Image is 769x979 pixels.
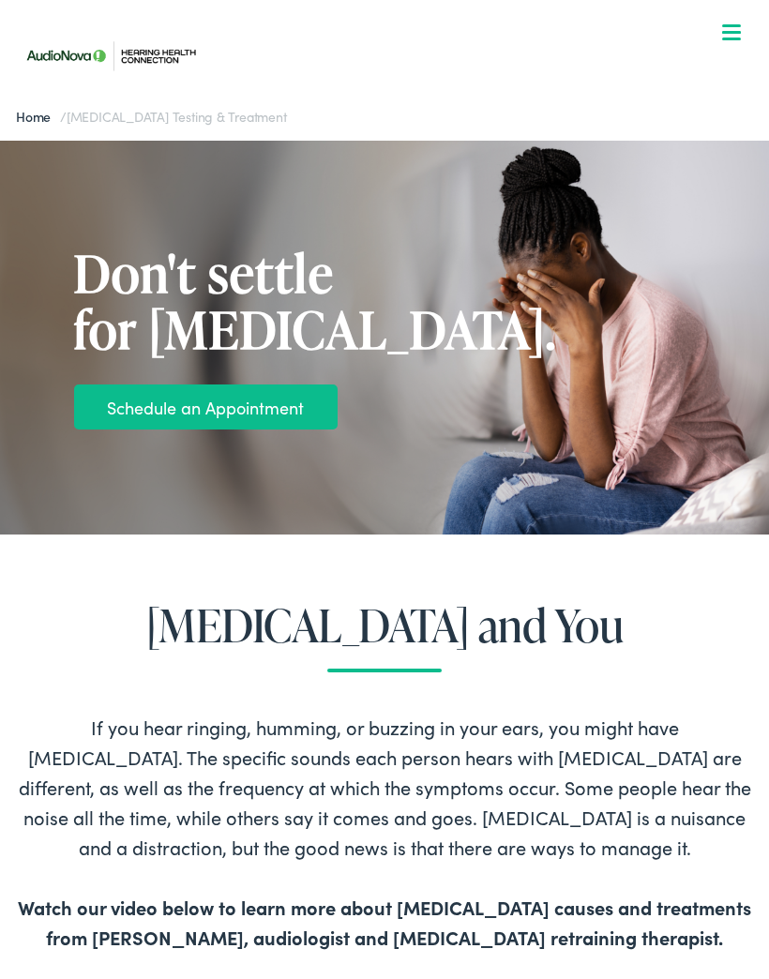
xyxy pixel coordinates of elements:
[15,684,753,971] div: If you hear ringing, humming, or buzzing in your ears, you might have [MEDICAL_DATA]. The specifi...
[15,600,753,673] h2: [MEDICAL_DATA] and You
[107,395,304,420] a: Schedule an Appointment
[18,894,751,950] b: Watch our video below to learn more about [MEDICAL_DATA] causes and treatments from [PERSON_NAME]...
[16,107,60,126] a: Home
[16,107,286,126] span: /
[29,75,753,133] a: What We Offer
[67,107,287,126] span: [MEDICAL_DATA] Testing & Treatment
[74,245,557,356] h1: Don't settle for [MEDICAL_DATA].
